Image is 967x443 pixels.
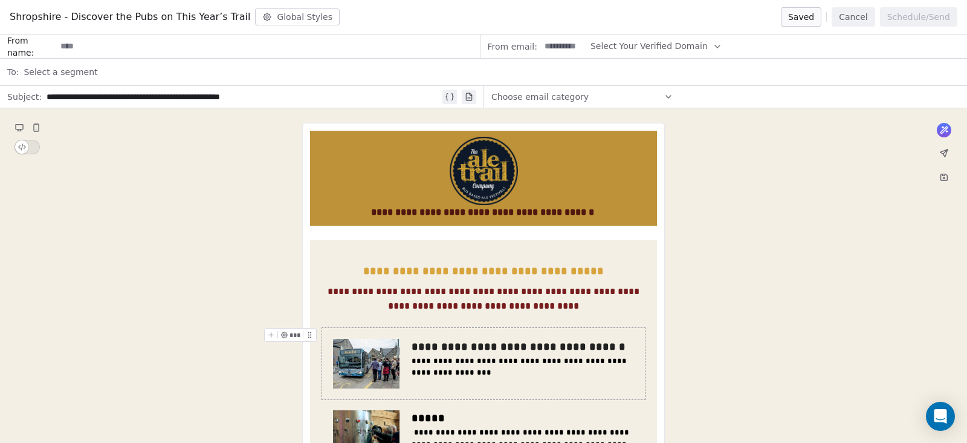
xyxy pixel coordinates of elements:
[488,41,537,53] span: From email:
[926,402,955,431] div: Open Intercom Messenger
[880,7,957,27] button: Schedule/Send
[24,66,97,78] span: Select a segment
[7,34,56,59] span: From name:
[491,91,589,103] span: Choose email category
[255,8,340,25] button: Global Styles
[781,7,821,27] button: Saved
[590,40,708,53] span: Select Your Verified Domain
[832,7,875,27] button: Cancel
[10,10,250,24] span: Shropshire - Discover the Pubs on This Year’s Trail
[7,91,42,107] span: Subject:
[7,66,19,78] span: To:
